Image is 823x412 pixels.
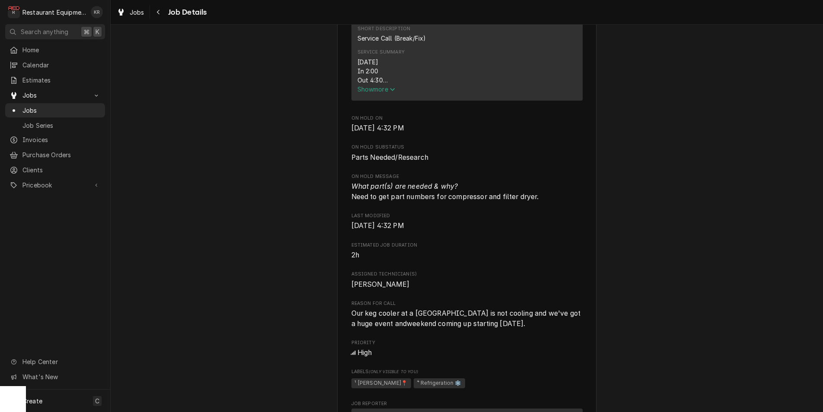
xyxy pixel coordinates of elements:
div: Reason For Call [351,300,583,329]
span: Estimates [22,76,101,85]
span: ¹ [PERSON_NAME]📍 [351,378,411,389]
span: [DATE] 4:32 PM [351,222,404,230]
a: Go to Jobs [5,88,105,102]
a: Calendar [5,58,105,72]
span: ⌘ [83,27,89,36]
span: Priority [351,348,583,358]
span: Search anything [21,27,68,36]
span: 2h [351,251,359,259]
span: On Hold On [351,123,583,133]
span: Estimated Job Duration [351,242,583,249]
span: Priority [351,339,583,346]
span: [DATE] 4:32 PM [351,124,404,132]
a: Purchase Orders [5,148,105,162]
span: Job Series [22,121,101,130]
div: Restaurant Equipment Diagnostics [22,8,86,17]
div: KR [91,6,103,18]
button: Navigate back [152,5,166,19]
span: On Hold Message [351,181,583,202]
span: Purchase Orders [22,150,101,159]
span: Assigned Technician(s) [351,271,583,278]
a: Go to Help Center [5,355,105,369]
a: Clients [5,163,105,177]
span: What's New [22,372,100,381]
div: Short Description [357,25,411,32]
div: On Hold SubStatus [351,144,583,162]
span: Clients [22,165,101,174]
span: Jobs [130,8,144,17]
span: C [95,396,99,406]
div: [object Object] [351,368,583,390]
button: Showmore [357,85,577,94]
span: Last Modified [351,221,583,231]
a: Jobs [5,103,105,117]
div: On Hold Message [351,173,583,202]
span: Need to get part numbers for compressor and filter dryer. [351,182,539,201]
i: What part(s) are needed & why? [351,182,458,190]
span: Invoices [22,135,101,144]
button: Search anything⌘K [5,24,105,39]
span: Create [22,397,42,405]
a: Job Series [5,118,105,133]
span: Reason For Call [351,300,583,307]
span: Parts Needed/Research [351,153,428,162]
div: Service Summary [351,19,583,104]
div: Restaurant Equipment Diagnostics's Avatar [8,6,20,18]
div: High [351,348,583,358]
div: R [8,6,20,18]
span: On Hold SubStatus [351,152,583,163]
div: Estimated Job Duration [351,242,583,260]
a: Home [5,43,105,57]
span: Help Center [22,357,100,366]
span: (Only Visible to You) [369,369,418,374]
a: Go to What's New [5,370,105,384]
a: Jobs [113,5,148,19]
span: Job Reporter [351,400,583,407]
span: On Hold On [351,115,583,122]
div: Service Summary [357,49,405,56]
a: Estimates [5,73,105,87]
span: Labels [351,368,583,375]
span: On Hold SubStatus [351,144,583,151]
a: Invoices [5,133,105,147]
span: Home [22,45,101,54]
span: Reason For Call [351,308,583,329]
span: K [96,27,99,36]
span: [object Object] [351,377,583,390]
span: [PERSON_NAME] [351,280,410,288]
span: Show more [357,86,396,93]
span: Jobs [22,91,88,100]
div: [DATE] In 2:00 Out 4:30 Truck 104 I arrived on site and found that the unit was on. I checked and... [357,57,577,85]
span: Last Modified [351,212,583,219]
div: Service Summary To Date [351,10,583,105]
div: Service Call (Break/Fix) [357,34,426,43]
div: Kelli Robinette's Avatar [91,6,103,18]
span: Our keg cooler at a [GEOGRAPHIC_DATA] is not cooling and we've got a huge event andweekend coming... [351,309,583,328]
span: Estimated Job Duration [351,250,583,260]
span: Job Details [166,6,207,18]
span: Pricebook [22,181,88,190]
div: Priority [351,339,583,358]
span: ⁴ Refrigeration ❄️ [414,378,465,389]
div: Assigned Technician(s) [351,271,583,289]
span: Assigned Technician(s) [351,279,583,290]
a: Go to Pricebook [5,178,105,192]
span: On Hold Message [351,173,583,180]
span: Calendar [22,60,101,70]
div: Last Modified [351,212,583,231]
span: Jobs [22,106,101,115]
div: On Hold On [351,115,583,133]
